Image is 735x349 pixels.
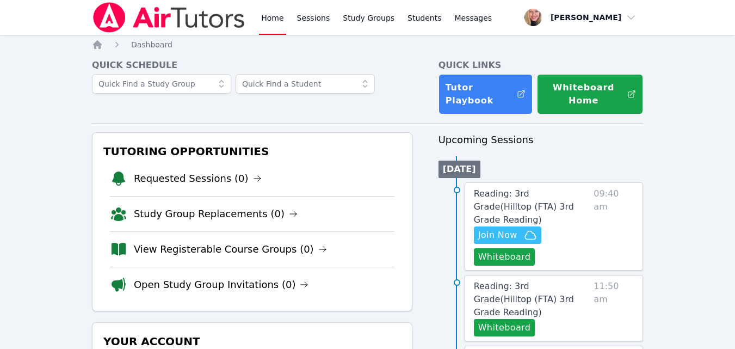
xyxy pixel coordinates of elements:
[134,277,309,292] a: Open Study Group Invitations (0)
[134,171,262,186] a: Requested Sessions (0)
[594,187,634,266] span: 09:40 am
[236,74,375,94] input: Quick Find a Student
[474,280,590,319] a: Reading: 3rd Grade(Hilltop (FTA) 3rd Grade Reading)
[474,187,590,226] a: Reading: 3rd Grade(Hilltop (FTA) 3rd Grade Reading)
[474,319,535,336] button: Whiteboard
[537,74,643,114] button: Whiteboard Home
[92,2,246,33] img: Air Tutors
[92,59,412,72] h4: Quick Schedule
[474,188,574,225] span: Reading: 3rd Grade ( Hilltop (FTA) 3rd Grade Reading )
[455,13,492,23] span: Messages
[438,161,480,178] li: [DATE]
[131,39,172,50] a: Dashboard
[438,59,644,72] h4: Quick Links
[134,206,298,222] a: Study Group Replacements (0)
[92,74,231,94] input: Quick Find a Study Group
[594,280,634,336] span: 11:50 am
[474,248,535,266] button: Whiteboard
[92,39,643,50] nav: Breadcrumb
[474,226,541,244] button: Join Now
[134,242,327,257] a: View Registerable Course Groups (0)
[438,132,644,148] h3: Upcoming Sessions
[478,229,517,242] span: Join Now
[101,142,403,161] h3: Tutoring Opportunities
[131,40,172,49] span: Dashboard
[474,281,574,317] span: Reading: 3rd Grade ( Hilltop (FTA) 3rd Grade Reading )
[438,74,533,114] a: Tutor Playbook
